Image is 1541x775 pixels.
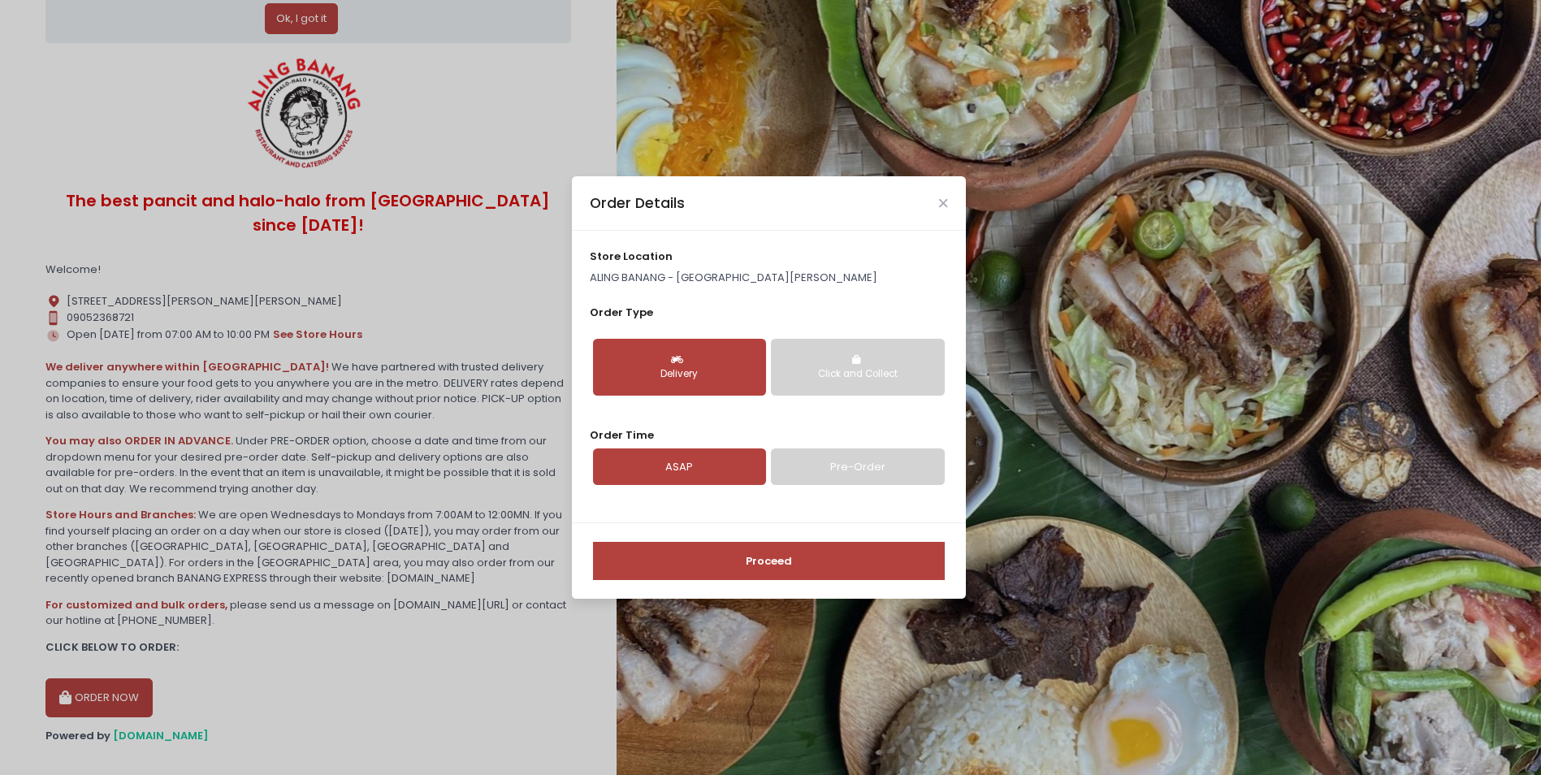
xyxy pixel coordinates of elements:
[593,339,766,396] button: Delivery
[590,427,654,443] span: Order Time
[590,270,947,286] p: ALING BANANG - [GEOGRAPHIC_DATA][PERSON_NAME]
[590,193,685,214] div: Order Details
[771,339,944,396] button: Click and Collect
[604,367,755,382] div: Delivery
[939,199,947,207] button: Close
[782,367,933,382] div: Click and Collect
[771,448,944,486] a: Pre-Order
[593,542,945,581] button: Proceed
[590,249,673,264] span: store location
[590,305,653,320] span: Order Type
[593,448,766,486] a: ASAP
